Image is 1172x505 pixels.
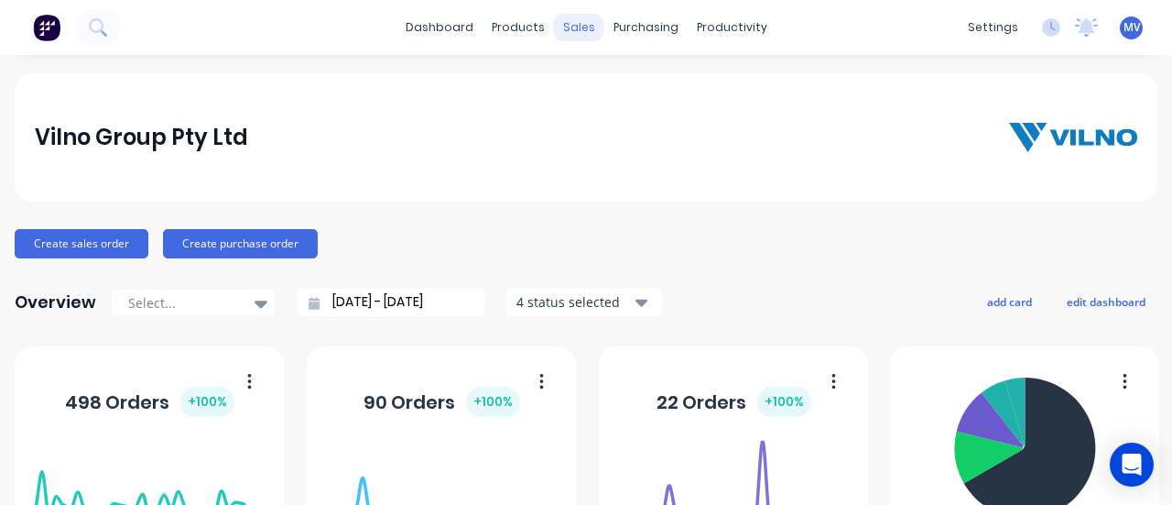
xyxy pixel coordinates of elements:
a: dashboard [396,14,483,41]
div: Overview [15,284,96,321]
div: 90 Orders [364,387,520,417]
div: 4 status selected [516,292,632,312]
div: 22 Orders [657,387,811,417]
div: Open Intercom Messenger [1110,443,1154,487]
button: edit dashboard [1055,290,1157,313]
div: sales [554,14,604,41]
button: Create sales order [15,229,148,258]
img: Factory [33,14,60,41]
span: MV [1123,19,1140,36]
img: Vilno Group Pty Ltd [1009,123,1137,152]
div: settings [959,14,1027,41]
div: + 100 % [466,387,520,417]
button: 4 status selected [506,289,662,316]
div: 498 Orders [65,387,234,417]
div: products [483,14,554,41]
button: add card [975,290,1044,313]
button: Create purchase order [163,229,318,258]
div: Vilno Group Pty Ltd [35,119,248,156]
div: purchasing [604,14,688,41]
div: + 100 % [757,387,811,417]
div: productivity [688,14,776,41]
div: + 100 % [180,387,234,417]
